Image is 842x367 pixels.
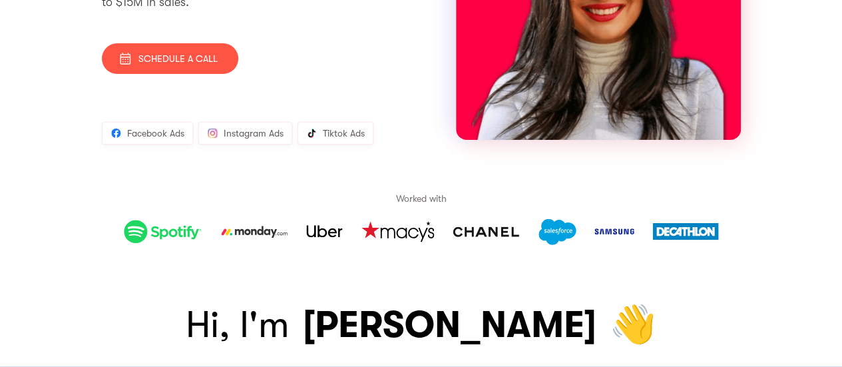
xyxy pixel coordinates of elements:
[110,128,184,139] a: Facebook Ads
[123,192,720,205] div: Worked with
[323,128,365,139] div: Tiktok Ads
[303,298,596,352] div: [PERSON_NAME]
[610,298,656,352] div: 👋
[127,128,184,139] div: Facebook Ads
[186,315,290,335] h3: Hi, I'm
[224,128,284,139] div: Instagram Ads
[306,128,365,139] a: Tiktok Ads
[138,52,218,65] div: Schedule a call
[207,128,284,139] a: Instagram Ads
